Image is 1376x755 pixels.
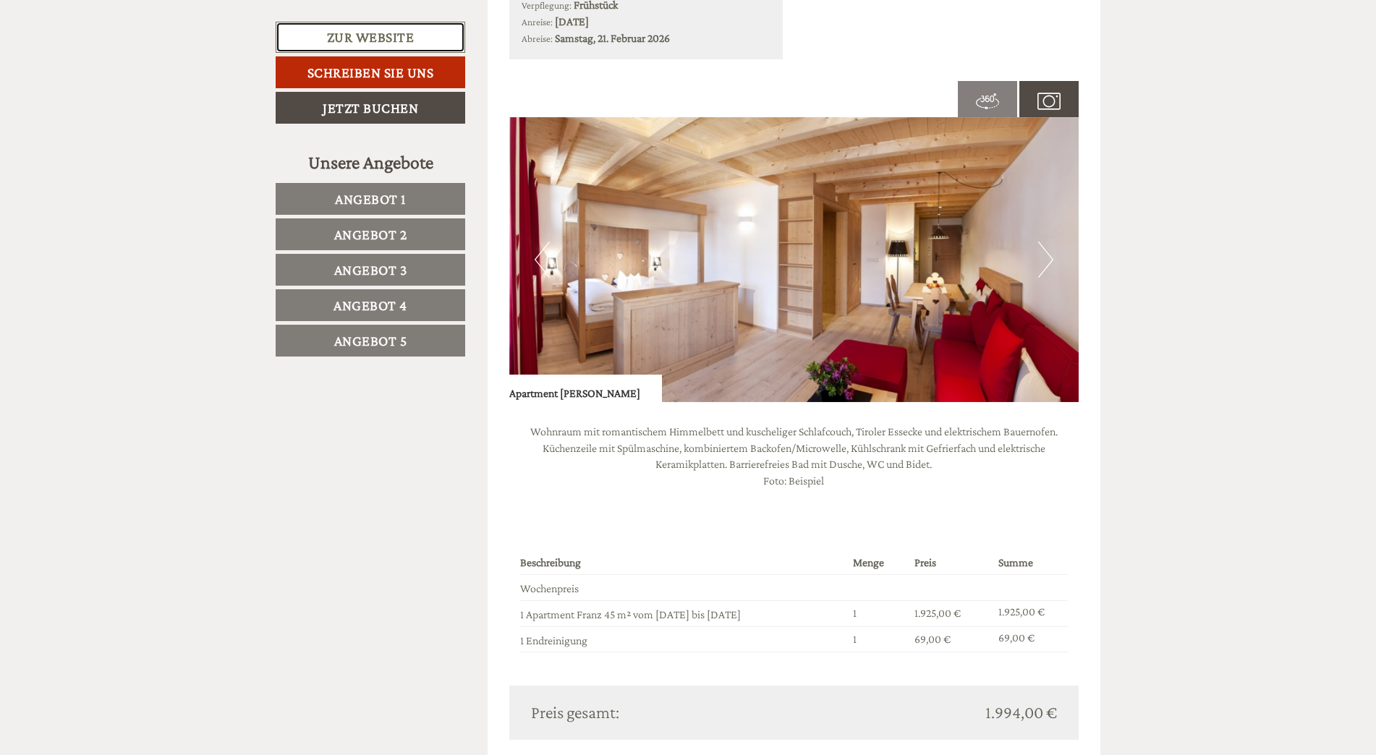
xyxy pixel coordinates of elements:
span: 1.925,00 € [914,607,961,619]
span: Angebot 2 [334,226,407,242]
td: Wochenpreis [520,574,847,600]
button: Next [1038,242,1053,278]
div: Guten Tag, wie können wir Ihnen helfen? [11,39,211,83]
th: Menge [847,552,909,574]
small: Anreise: [522,17,553,27]
th: Summe [993,552,1068,574]
div: Apartment [PERSON_NAME] [509,375,662,402]
button: Senden [472,375,570,406]
button: Previous [535,242,550,278]
div: Zin Senfter Residence [22,42,204,54]
img: camera.svg [1037,90,1061,113]
span: Angebot 3 [334,262,407,278]
small: 17:18 [22,70,204,80]
th: Preis [909,552,993,574]
td: 69,00 € [993,626,1068,652]
div: Mittwoch [248,11,323,35]
td: 1.925,00 € [993,600,1068,626]
b: Samstag, 21. Februar 2026 [555,32,670,44]
a: Zur Website [276,22,465,53]
a: Jetzt buchen [276,92,465,124]
div: Unsere Angebote [276,149,465,176]
small: Abreise: [522,33,553,44]
span: 69,00 € [914,633,951,645]
div: Preis gesamt: [520,700,794,725]
th: Beschreibung [520,552,847,574]
a: Schreiben Sie uns [276,56,465,88]
img: 360-grad.svg [976,90,999,113]
img: image [509,117,1079,402]
span: 1.994,00 € [985,700,1057,725]
td: 1 Endreinigung [520,626,847,652]
td: 1 [847,600,909,626]
b: [DATE] [555,15,589,27]
span: Angebot 4 [334,297,407,313]
td: 1 Apartment Franz 45 m² vom [DATE] bis [DATE] [520,600,847,626]
span: Angebot 1 [335,191,406,207]
td: 1 [847,626,909,652]
p: Wohnraum mit romantischem Himmelbett und kuscheliger Schlafcouch, Tiroler Essecke und elektrische... [509,424,1079,490]
span: Angebot 5 [334,333,407,349]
